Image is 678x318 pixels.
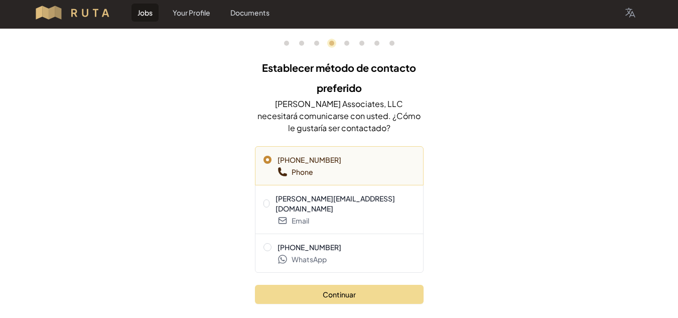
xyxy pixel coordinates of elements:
span: [PERSON_NAME][EMAIL_ADDRESS][DOMAIN_NAME] [276,193,415,214]
span: Email [278,216,415,226]
button: Continuar [255,285,424,304]
p: [PERSON_NAME] Associates, LLC necesitará comunicarse con usted. ¿Cómo le gustaría ser contactado? [255,98,424,134]
h2: Establecer método de contacto preferido [255,58,424,98]
a: Documents [224,4,276,22]
a: Jobs [131,4,159,22]
span: [PHONE_NUMBER] [278,155,341,165]
span: WhatsApp [278,254,415,264]
nav: Progress [255,29,424,58]
span: [PHONE_NUMBER] [278,242,341,252]
img: Your Company [34,5,120,21]
span: Phone [278,167,415,177]
a: Your Profile [167,4,216,22]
